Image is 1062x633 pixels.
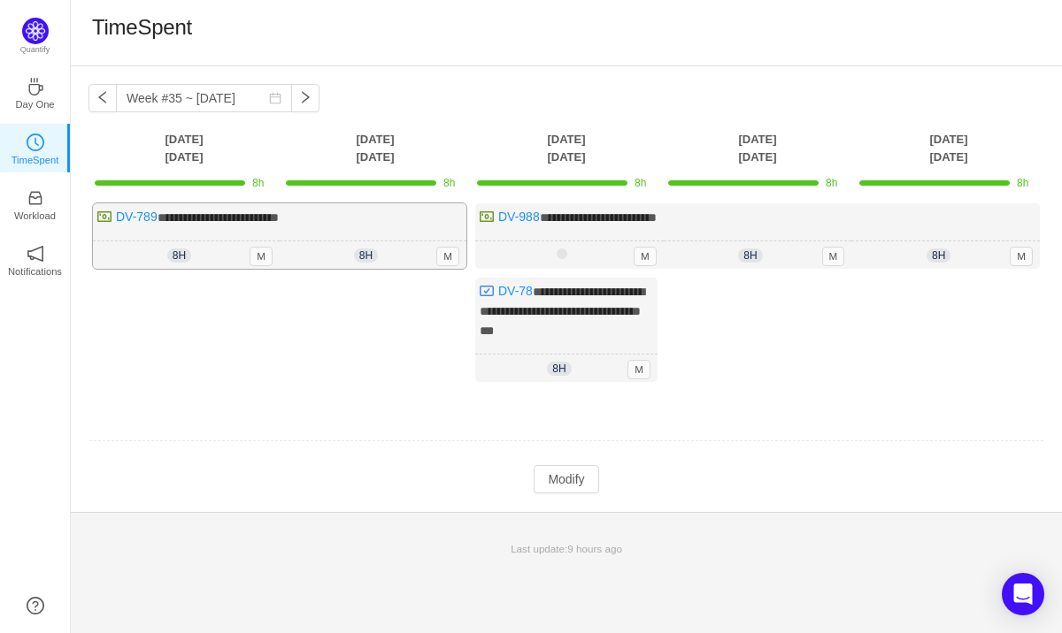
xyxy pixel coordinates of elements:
[15,96,54,112] p: Day One
[167,248,191,263] span: 8h
[738,248,762,263] span: 8h
[27,189,44,207] i: icon: inbox
[280,130,471,166] th: [DATE] [DATE]
[27,78,44,95] i: icon: coffee
[14,208,56,224] p: Workload
[480,210,494,224] img: 10314
[8,263,62,279] p: Notifications
[826,177,837,189] span: 8h
[269,92,281,104] i: icon: calendar
[443,177,455,189] span: 8h
[22,18,49,44] img: Quantify
[97,210,112,224] img: 10314
[27,83,44,101] a: icon: coffeeDay One
[498,210,540,224] a: DV-988
[1010,247,1033,266] span: M
[12,152,59,168] p: TimeSpent
[436,247,459,266] span: M
[250,247,273,266] span: M
[116,210,158,224] a: DV-789
[27,250,44,268] a: icon: notificationNotifications
[27,133,44,151] i: icon: clock-circle
[635,177,646,189] span: 8h
[927,248,950,263] span: 8h
[291,84,319,112] button: icon: right
[627,360,650,379] span: M
[567,543,622,554] span: 9 hours ago
[1002,573,1044,615] div: Open Intercom Messenger
[471,130,662,166] th: [DATE] [DATE]
[511,543,622,554] span: Last update:
[27,245,44,263] i: icon: notification
[27,194,44,212] a: icon: inboxWorkload
[547,362,571,376] span: 8h
[662,130,853,166] th: [DATE] [DATE]
[88,84,117,112] button: icon: left
[1017,177,1028,189] span: 8h
[20,44,50,57] p: Quantify
[480,284,494,298] img: 10300
[88,130,280,166] th: [DATE] [DATE]
[498,284,533,298] a: DV-78
[634,247,657,266] span: M
[92,14,192,41] h1: TimeSpent
[27,597,44,614] a: icon: question-circle
[116,84,292,112] input: Select a week
[252,177,264,189] span: 8h
[534,465,598,493] button: Modify
[27,139,44,156] a: icon: clock-circleTimeSpent
[822,247,845,266] span: M
[853,130,1044,166] th: [DATE] [DATE]
[354,248,378,263] span: 8h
